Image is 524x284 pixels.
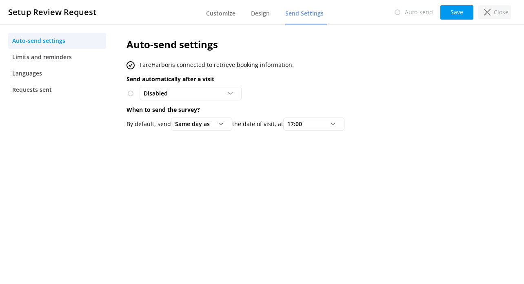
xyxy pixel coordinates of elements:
button: Save [440,5,473,20]
span: Languages [12,69,42,78]
span: Same day as [175,120,215,129]
p: Close [494,8,508,17]
p: Send automatically after a visit [127,75,469,84]
span: Auto-send settings [12,36,65,45]
p: FareHarbor is connected to retrieve booking information. [140,60,294,69]
a: Requests sent [8,82,106,98]
a: Auto-send settings [8,33,106,49]
h2: Auto-send settings [127,37,469,52]
p: Auto-send [405,8,433,17]
p: the date of visit, at [232,120,283,129]
p: When to send the survey? [127,105,469,114]
span: Disabled [144,89,173,98]
span: Limits and reminders [12,53,72,62]
p: By default, send [127,120,171,129]
span: Requests sent [12,85,52,94]
a: Languages [8,65,106,82]
span: Design [251,9,270,18]
h3: Setup Review Request [8,6,96,19]
span: 17:00 [287,120,307,129]
span: Customize [206,9,235,18]
span: Send Settings [285,9,324,18]
a: Limits and reminders [8,49,106,65]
